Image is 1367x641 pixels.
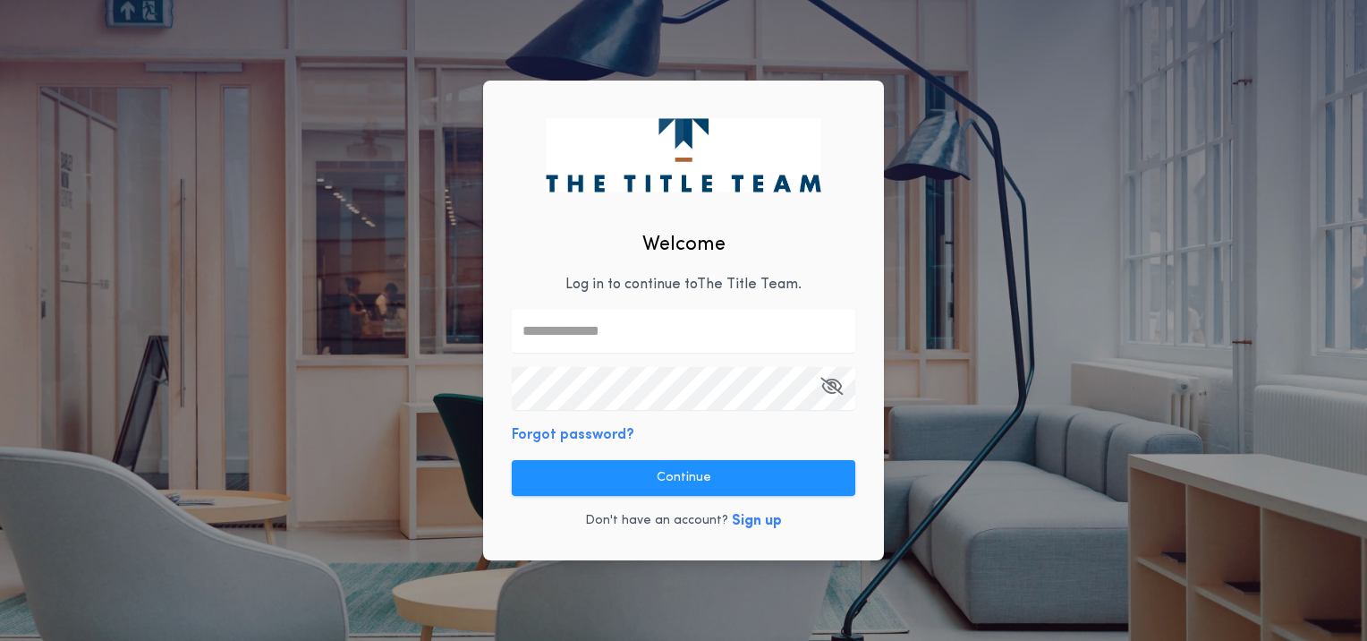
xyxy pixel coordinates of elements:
[732,510,782,532] button: Sign up
[512,424,634,446] button: Forgot password?
[642,230,726,260] h2: Welcome
[585,512,728,530] p: Don't have an account?
[546,118,820,192] img: logo
[512,460,855,496] button: Continue
[565,274,802,295] p: Log in to continue to The Title Team .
